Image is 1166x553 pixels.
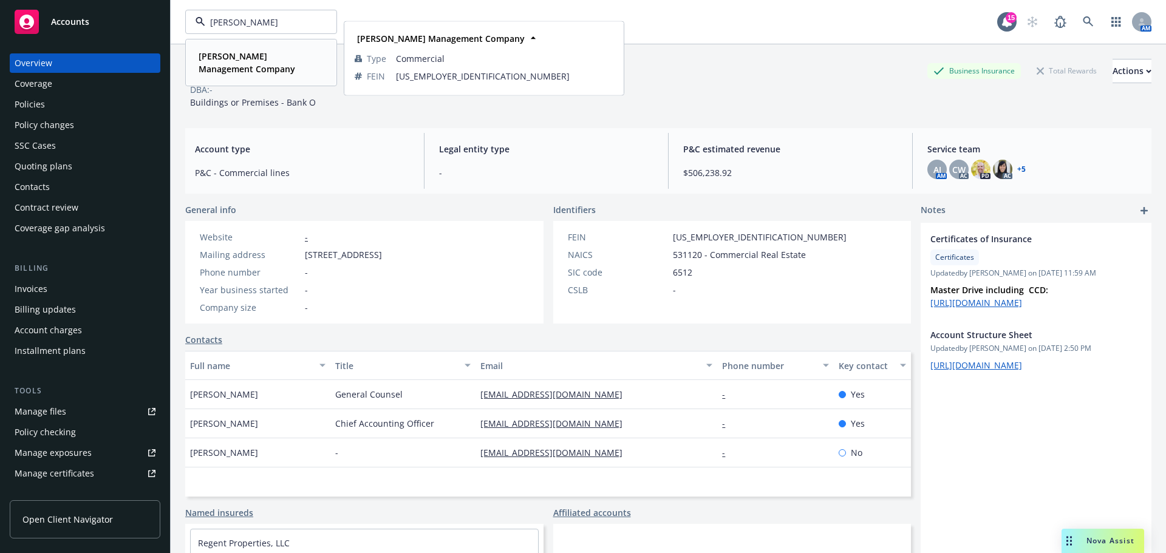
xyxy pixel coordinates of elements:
[396,70,613,83] span: [US_EMPLOYER_IDENTIFICATION_NUMBER]
[717,351,833,380] button: Phone number
[15,53,52,73] div: Overview
[330,351,476,380] button: Title
[930,359,1022,371] a: [URL][DOMAIN_NAME]
[305,248,382,261] span: [STREET_ADDRESS]
[198,537,290,549] a: Regent Properties, LLC
[439,166,653,179] span: -
[396,52,613,65] span: Commercial
[683,143,898,155] span: P&C estimated revenue
[553,506,631,519] a: Affiliated accounts
[305,231,308,243] a: -
[15,115,74,135] div: Policy changes
[185,203,236,216] span: General info
[10,385,160,397] div: Tools
[971,160,990,179] img: photo
[190,388,258,401] span: [PERSON_NAME]
[1006,12,1017,23] div: 15
[190,83,213,96] div: DBA: -
[190,359,312,372] div: Full name
[190,446,258,459] span: [PERSON_NAME]
[930,328,1110,341] span: Account Structure Sheet
[1048,10,1072,34] a: Report a Bug
[357,33,525,44] strong: [PERSON_NAME] Management Company
[930,284,1048,296] strong: Master Drive including CCD:
[15,95,45,114] div: Policies
[476,351,717,380] button: Email
[335,359,457,372] div: Title
[993,160,1012,179] img: photo
[200,283,300,296] div: Year business started
[851,446,862,459] span: No
[15,219,105,238] div: Coverage gap analysis
[10,262,160,274] div: Billing
[1113,59,1151,83] div: Actions
[15,198,78,217] div: Contract review
[673,231,847,243] span: [US_EMPLOYER_IDENTIFICATION_NUMBER]
[1113,59,1151,83] button: Actions
[1062,529,1077,553] div: Drag to move
[834,351,911,380] button: Key contact
[480,388,632,400] a: [EMAIL_ADDRESS][DOMAIN_NAME]
[15,464,94,483] div: Manage certificates
[185,333,222,346] a: Contacts
[1086,535,1134,546] span: Nova Assist
[673,283,676,296] span: -
[305,283,308,296] span: -
[10,5,160,39] a: Accounts
[1020,10,1045,34] a: Start snowing
[673,266,692,279] span: 6512
[15,341,86,361] div: Installment plans
[10,74,160,93] a: Coverage
[921,203,946,218] span: Notes
[199,50,295,75] strong: [PERSON_NAME] Management Company
[200,248,300,261] div: Mailing address
[15,443,92,463] div: Manage exposures
[10,300,160,319] a: Billing updates
[367,52,386,65] span: Type
[15,422,76,442] div: Policy checking
[200,266,300,279] div: Phone number
[10,198,160,217] a: Contract review
[10,95,160,114] a: Policies
[10,177,160,197] a: Contacts
[15,484,76,504] div: Manage claims
[335,446,338,459] span: -
[673,248,806,261] span: 531120 - Commercial Real Estate
[933,163,941,176] span: AJ
[10,443,160,463] span: Manage exposures
[1031,63,1103,78] div: Total Rewards
[927,143,1142,155] span: Service team
[553,203,596,216] span: Identifiers
[51,17,89,27] span: Accounts
[10,321,160,340] a: Account charges
[722,359,815,372] div: Phone number
[10,219,160,238] a: Coverage gap analysis
[15,74,52,93] div: Coverage
[568,266,668,279] div: SIC code
[568,231,668,243] div: FEIN
[10,422,160,442] a: Policy checking
[10,341,160,361] a: Installment plans
[335,417,434,430] span: Chief Accounting Officer
[1076,10,1100,34] a: Search
[367,70,385,83] span: FEIN
[930,268,1142,279] span: Updated by [PERSON_NAME] on [DATE] 11:59 AM
[439,143,653,155] span: Legal entity type
[921,319,1151,381] div: Account Structure SheetUpdatedby [PERSON_NAME] on [DATE] 2:50 PM[URL][DOMAIN_NAME]
[568,248,668,261] div: NAICS
[722,388,735,400] a: -
[851,417,865,430] span: Yes
[1137,203,1151,218] a: add
[15,321,82,340] div: Account charges
[480,418,632,429] a: [EMAIL_ADDRESS][DOMAIN_NAME]
[22,513,113,526] span: Open Client Navigator
[15,279,47,299] div: Invoices
[10,157,160,176] a: Quoting plans
[15,300,76,319] div: Billing updates
[683,166,898,179] span: $506,238.92
[722,447,735,458] a: -
[10,279,160,299] a: Invoices
[15,402,66,421] div: Manage files
[930,297,1022,308] a: [URL][DOMAIN_NAME]
[480,447,632,458] a: [EMAIL_ADDRESS][DOMAIN_NAME]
